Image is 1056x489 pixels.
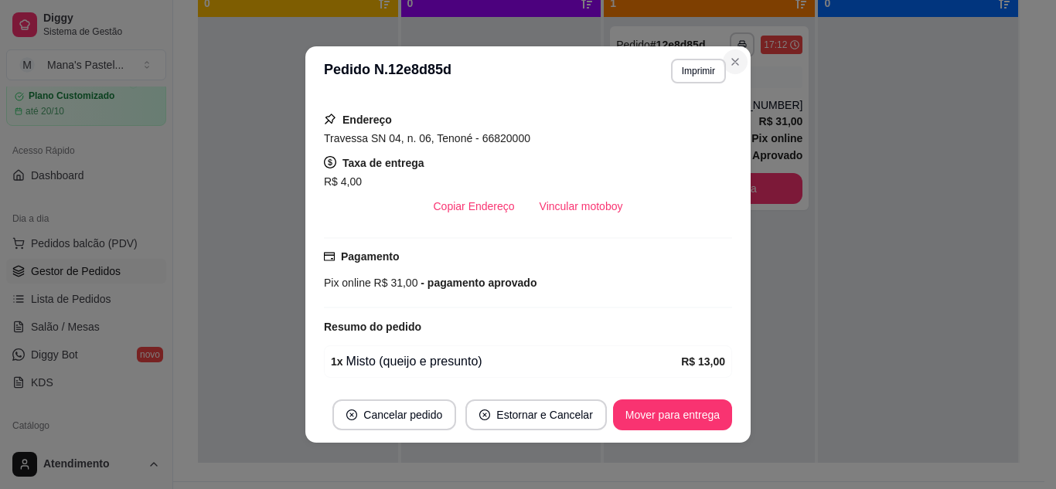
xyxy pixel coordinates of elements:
strong: Endereço [342,114,392,126]
h3: Pedido N. 12e8d85d [324,59,451,83]
span: - pagamento aprovado [417,277,537,289]
span: close-circle [346,409,357,420]
button: Close [723,49,748,74]
button: close-circleCancelar pedido [332,399,456,430]
button: Copiar Endereço [421,191,527,222]
strong: R$ 13,00 [681,355,725,368]
strong: Taxa de entrega [342,157,424,169]
strong: Resumo do pedido [324,321,421,333]
span: pushpin [324,113,336,125]
span: Travessa SN 04, n. 06, Tenoné - 66820000 [324,132,530,144]
strong: 1 x [331,355,343,368]
span: R$ 31,00 [371,277,418,289]
strong: Pagamento [341,250,399,263]
span: dollar [324,156,336,168]
div: Misto (queijo e presunto) [331,352,681,371]
button: Mover para entrega [613,399,732,430]
span: Pix online [324,277,371,289]
button: Vincular motoboy [527,191,635,222]
span: credit-card [324,251,335,262]
span: close-circle [479,409,490,420]
span: R$ 4,00 [324,175,362,188]
button: Imprimir [671,59,726,83]
button: close-circleEstornar e Cancelar [465,399,607,430]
